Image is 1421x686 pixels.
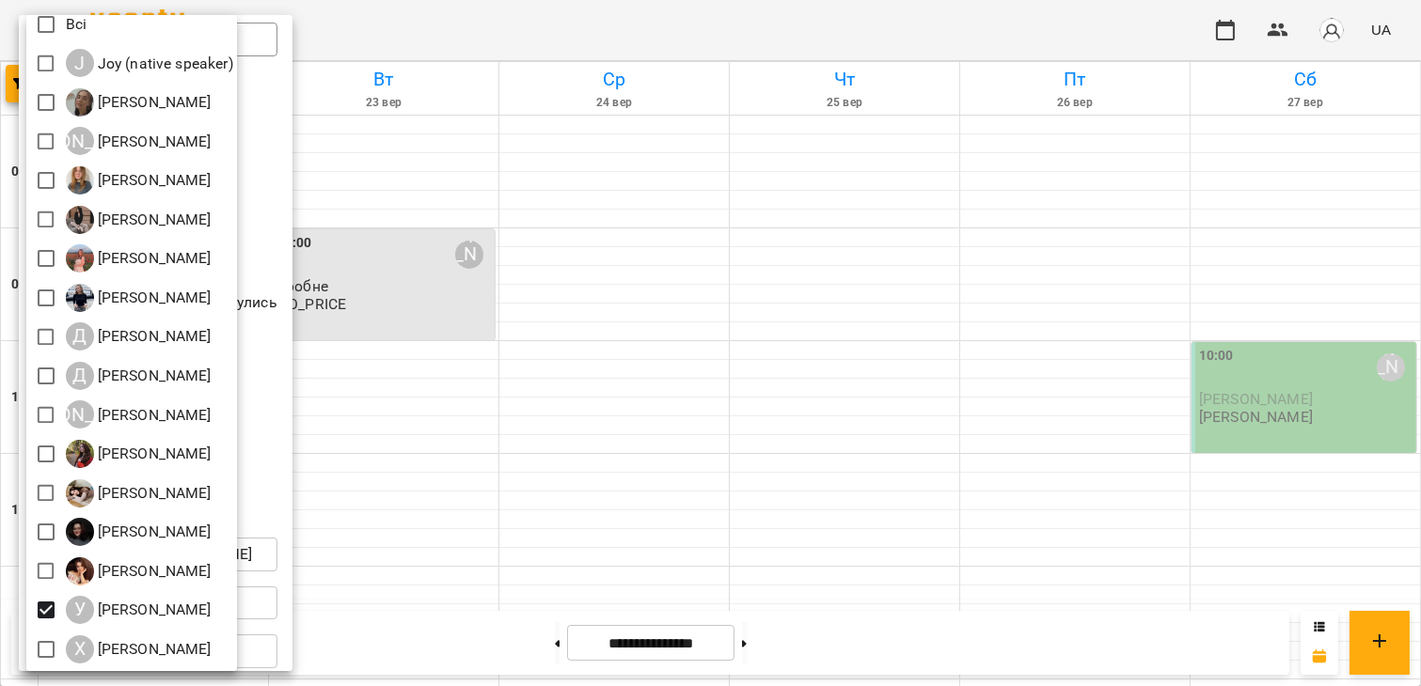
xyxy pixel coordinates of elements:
[66,284,94,312] img: В
[66,557,94,585] img: О
[66,362,212,390] a: Д [PERSON_NAME]
[66,362,94,390] div: Д
[66,362,212,390] div: Діана Тонг
[66,400,212,429] a: [PERSON_NAME] [PERSON_NAME]
[66,440,212,468] div: Катя Силенко
[94,521,212,543] p: [PERSON_NAME]
[66,518,212,546] div: Наталія Кобель
[66,284,212,312] div: Вікторія Мошура
[94,365,212,387] p: [PERSON_NAME]
[66,518,94,546] img: Н
[66,88,212,117] a: Є [PERSON_NAME]
[66,596,212,624] div: Уляна Винничук
[66,322,94,351] div: Д
[66,49,233,77] a: J Joy (native speaker)
[94,131,212,153] p: [PERSON_NAME]
[66,166,94,195] img: А
[94,169,212,192] p: [PERSON_NAME]
[66,479,212,507] a: М [PERSON_NAME]
[66,322,212,351] a: Д [PERSON_NAME]
[66,244,212,273] a: А [PERSON_NAME]
[94,560,212,583] p: [PERSON_NAME]
[66,206,94,234] img: А
[66,88,212,117] div: Євгенія Тютюнникова
[94,325,212,348] p: [PERSON_NAME]
[66,206,212,234] div: Анастасія Скорина
[66,635,212,663] div: Христина Шурін
[66,49,94,77] div: J
[94,599,212,621] p: [PERSON_NAME]
[66,479,212,507] div: Марія Сідельнікова
[66,400,94,429] div: [PERSON_NAME]
[66,557,212,585] a: О [PERSON_NAME]
[94,482,212,505] p: [PERSON_NAME]
[94,53,233,75] p: Joy (native speaker)
[66,127,212,155] a: [PERSON_NAME] [PERSON_NAME]
[66,596,212,624] a: У [PERSON_NAME]
[66,127,94,155] div: [PERSON_NAME]
[66,13,87,36] p: Всі
[66,206,212,234] a: А [PERSON_NAME]
[66,440,94,468] img: К
[66,557,212,585] div: Оксана Мошовська
[66,166,212,195] a: А [PERSON_NAME]
[94,287,212,309] p: [PERSON_NAME]
[94,404,212,427] p: [PERSON_NAME]
[66,635,94,663] div: Х
[66,400,212,429] div: Каріна Калашник
[66,635,212,663] a: Х [PERSON_NAME]
[94,209,212,231] p: [PERSON_NAME]
[66,479,94,507] img: М
[66,284,212,312] a: В [PERSON_NAME]
[94,443,212,465] p: [PERSON_NAME]
[94,247,212,270] p: [PERSON_NAME]
[66,88,94,117] img: Є
[94,638,212,661] p: [PERSON_NAME]
[66,244,94,273] img: А
[66,518,212,546] a: Н [PERSON_NAME]
[66,596,94,624] div: У
[66,440,212,468] a: К [PERSON_NAME]
[94,91,212,114] p: [PERSON_NAME]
